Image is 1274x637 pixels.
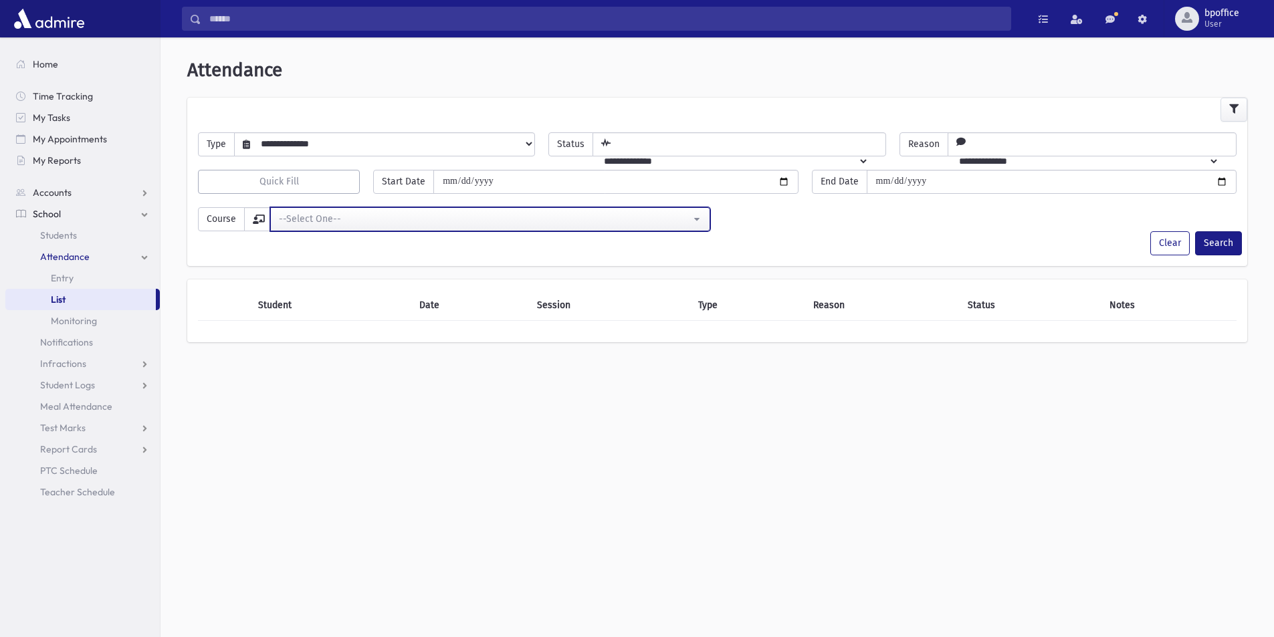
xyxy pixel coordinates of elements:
[198,170,360,194] button: Quick Fill
[1150,231,1190,255] button: Clear
[40,486,115,498] span: Teacher Schedule
[1204,8,1239,19] span: bpoffice
[33,208,61,220] span: School
[5,267,160,289] a: Entry
[40,251,90,263] span: Attendance
[1195,231,1242,255] button: Search
[1101,290,1237,321] th: Notes
[5,53,160,75] a: Home
[250,290,411,321] th: Student
[51,293,66,305] span: List
[548,132,593,156] span: Status
[40,422,86,434] span: Test Marks
[11,5,88,32] img: AdmirePro
[198,207,245,231] span: Course
[5,417,160,438] a: Test Marks
[5,481,160,503] a: Teacher Schedule
[5,289,156,310] a: List
[40,379,95,391] span: Student Logs
[33,133,107,145] span: My Appointments
[40,443,97,455] span: Report Cards
[960,290,1101,321] th: Status
[5,374,160,396] a: Student Logs
[5,332,160,353] a: Notifications
[5,182,160,203] a: Accounts
[5,150,160,171] a: My Reports
[40,358,86,370] span: Infractions
[5,353,160,374] a: Infractions
[259,176,299,187] span: Quick Fill
[198,132,235,156] span: Type
[5,246,160,267] a: Attendance
[5,128,160,150] a: My Appointments
[33,58,58,70] span: Home
[812,170,867,194] span: End Date
[5,460,160,481] a: PTC Schedule
[899,132,948,156] span: Reason
[5,310,160,332] a: Monitoring
[5,438,160,460] a: Report Cards
[33,112,70,124] span: My Tasks
[33,90,93,102] span: Time Tracking
[411,290,529,321] th: Date
[40,229,77,241] span: Students
[1204,19,1239,29] span: User
[805,290,960,321] th: Reason
[40,400,112,412] span: Meal Attendance
[187,59,282,81] span: Attendance
[33,186,72,199] span: Accounts
[270,207,710,231] button: --Select One--
[5,107,160,128] a: My Tasks
[201,7,1011,31] input: Search
[40,465,98,477] span: PTC Schedule
[40,336,93,348] span: Notifications
[279,212,691,226] div: --Select One--
[51,315,97,327] span: Monitoring
[5,396,160,417] a: Meal Attendance
[33,154,81,166] span: My Reports
[529,290,690,321] th: Session
[690,290,806,321] th: Type
[373,170,434,194] span: Start Date
[5,225,160,246] a: Students
[5,203,160,225] a: School
[51,272,74,284] span: Entry
[5,86,160,107] a: Time Tracking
